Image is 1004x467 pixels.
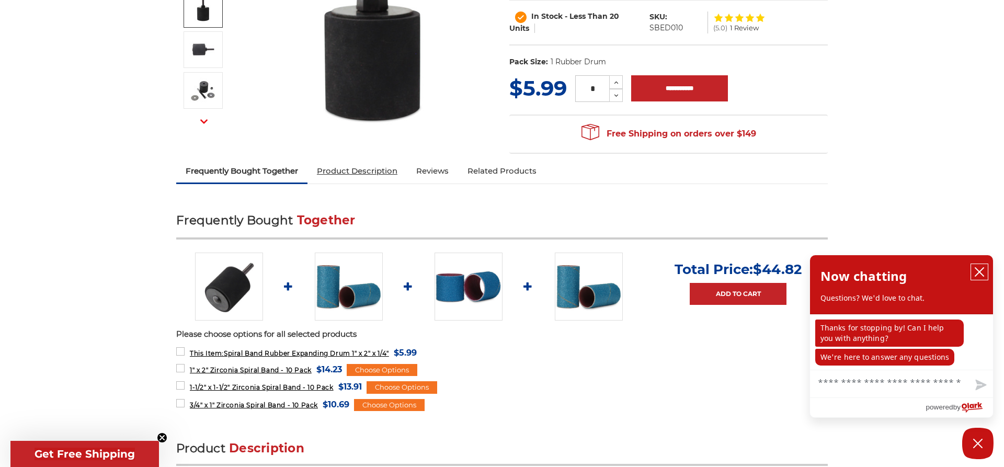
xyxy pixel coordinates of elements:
[690,283,786,305] a: Add to Cart
[195,253,263,321] img: BHA's 1 inch x 2 inch rubber drum bottom profile, for reliable spiral band attachment.
[926,401,953,414] span: powered
[176,441,225,455] span: Product
[190,37,216,63] img: Side profile of Empire Abrasives' 1 inch x 2 inch rubber drum, compatible with high-speed die gri...
[531,12,563,21] span: In Stock
[713,25,727,31] span: (5.0)
[347,364,417,377] div: Choose Options
[190,77,216,104] img: Disassembled view of Empire Abrasives' 1 inch x 2 inch rubber expanding drum for die grinders.
[338,380,362,394] span: $13.91
[458,160,546,183] a: Related Products
[367,381,437,394] div: Choose Options
[316,362,342,377] span: $14.23
[753,261,802,278] span: $44.82
[190,401,318,409] span: 3/4" x 1" Zirconia Spiral Band - 10 Pack
[820,266,907,287] h2: Now chatting
[176,213,293,227] span: Frequently Bought
[354,399,425,412] div: Choose Options
[323,397,349,412] span: $10.69
[176,160,307,183] a: Frequently Bought Together
[190,349,224,357] strong: This Item:
[810,314,993,370] div: chat
[190,366,312,374] span: 1" x 2" Zirconia Spiral Band - 10 Pack
[35,448,135,460] span: Get Free Shipping
[971,264,988,280] button: close chatbox
[610,12,619,21] span: 20
[815,349,954,366] p: We're here to answer any questions
[307,160,407,183] a: Product Description
[815,320,964,347] p: Thanks for stopping by! Can I help you with anything?
[10,441,159,467] div: Get Free ShippingClose teaser
[926,398,993,417] a: Powered by Olark
[551,56,606,67] dd: 1 Rubber Drum
[229,441,304,455] span: Description
[953,401,961,414] span: by
[962,428,994,459] button: Close Chatbox
[967,373,993,397] button: Send message
[190,349,389,357] span: Spiral Band Rubber Expanding Drum 1" x 2" x 1/4"
[157,432,167,443] button: Close teaser
[190,383,334,391] span: 1-1/2" x 1-1/2" Zirconia Spiral Band - 10 Pack
[649,22,683,33] dd: SBED010
[509,75,567,101] span: $5.99
[809,255,994,418] div: olark chatbox
[649,12,667,22] dt: SKU:
[176,328,828,340] p: Please choose options for all selected products
[675,261,802,278] p: Total Price:
[730,25,759,31] span: 1 Review
[191,110,216,133] button: Next
[581,123,756,144] span: Free Shipping on orders over $149
[394,346,417,360] span: $5.99
[820,293,983,303] p: Questions? We'd love to chat.
[297,213,356,227] span: Together
[509,56,548,67] dt: Pack Size:
[565,12,608,21] span: - Less Than
[407,160,458,183] a: Reviews
[509,24,529,33] span: Units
